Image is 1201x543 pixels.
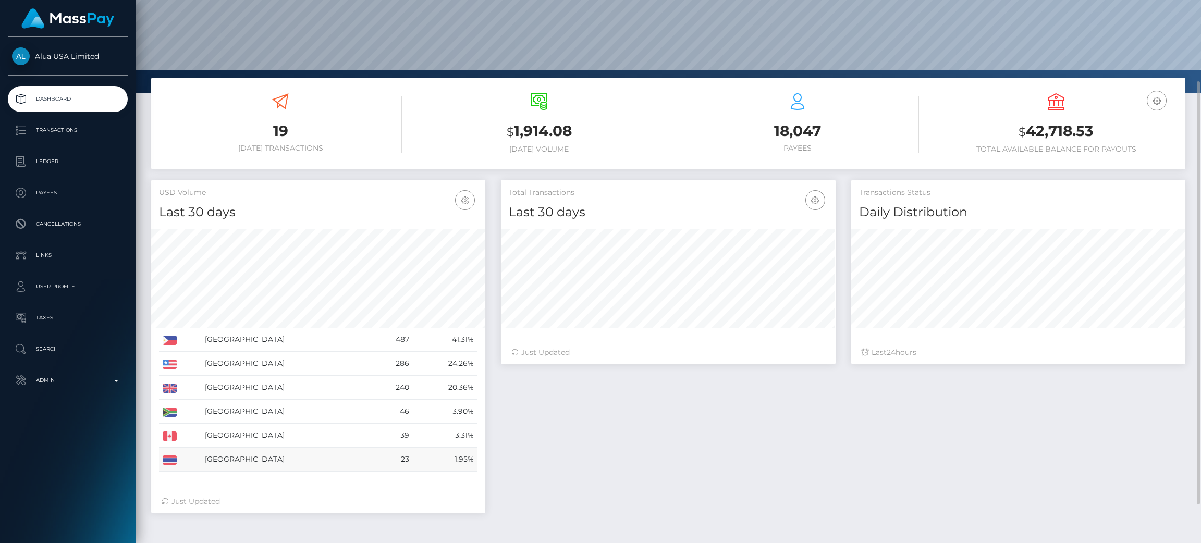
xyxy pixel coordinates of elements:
[12,154,124,169] p: Ledger
[1019,125,1026,139] small: $
[201,352,372,376] td: [GEOGRAPHIC_DATA]
[413,376,477,400] td: 20.36%
[201,328,372,352] td: [GEOGRAPHIC_DATA]
[8,367,128,393] a: Admin
[507,125,514,139] small: $
[859,203,1178,221] h4: Daily Distribution
[159,144,402,153] h6: [DATE] Transactions
[12,122,124,138] p: Transactions
[163,360,177,369] img: US.png
[12,216,124,232] p: Cancellations
[372,352,413,376] td: 286
[162,496,475,507] div: Just Updated
[12,341,124,357] p: Search
[159,188,477,198] h5: USD Volume
[413,448,477,472] td: 1.95%
[935,145,1178,154] h6: Total Available Balance for Payouts
[8,117,128,143] a: Transactions
[163,431,177,441] img: CA.png
[12,373,124,388] p: Admin
[12,248,124,263] p: Links
[509,188,827,198] h5: Total Transactions
[8,274,128,300] a: User Profile
[12,47,30,65] img: Alua USA Limited
[413,352,477,376] td: 24.26%
[201,424,372,448] td: [GEOGRAPHIC_DATA]
[372,328,413,352] td: 487
[163,384,177,393] img: GB.png
[8,149,128,175] a: Ledger
[372,376,413,400] td: 240
[163,336,177,345] img: PH.png
[12,310,124,326] p: Taxes
[372,448,413,472] td: 23
[418,121,660,142] h3: 1,914.08
[21,8,114,29] img: MassPay Logo
[413,424,477,448] td: 3.31%
[372,424,413,448] td: 39
[163,455,177,465] img: TH.png
[163,408,177,417] img: ZA.png
[935,121,1178,142] h3: 42,718.53
[12,185,124,201] p: Payees
[413,328,477,352] td: 41.31%
[12,91,124,107] p: Dashboard
[372,400,413,424] td: 46
[8,305,128,331] a: Taxes
[509,203,827,221] h4: Last 30 days
[8,242,128,268] a: Links
[8,86,128,112] a: Dashboard
[8,52,128,61] span: Alua USA Limited
[159,121,402,141] h3: 19
[8,211,128,237] a: Cancellations
[418,145,660,154] h6: [DATE] Volume
[676,144,919,153] h6: Payees
[887,348,896,357] span: 24
[201,448,372,472] td: [GEOGRAPHIC_DATA]
[859,188,1178,198] h5: Transactions Status
[862,347,1175,358] div: Last hours
[12,279,124,294] p: User Profile
[8,336,128,362] a: Search
[511,347,825,358] div: Just Updated
[413,400,477,424] td: 3.90%
[8,180,128,206] a: Payees
[676,121,919,141] h3: 18,047
[159,203,477,221] h4: Last 30 days
[201,376,372,400] td: [GEOGRAPHIC_DATA]
[201,400,372,424] td: [GEOGRAPHIC_DATA]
